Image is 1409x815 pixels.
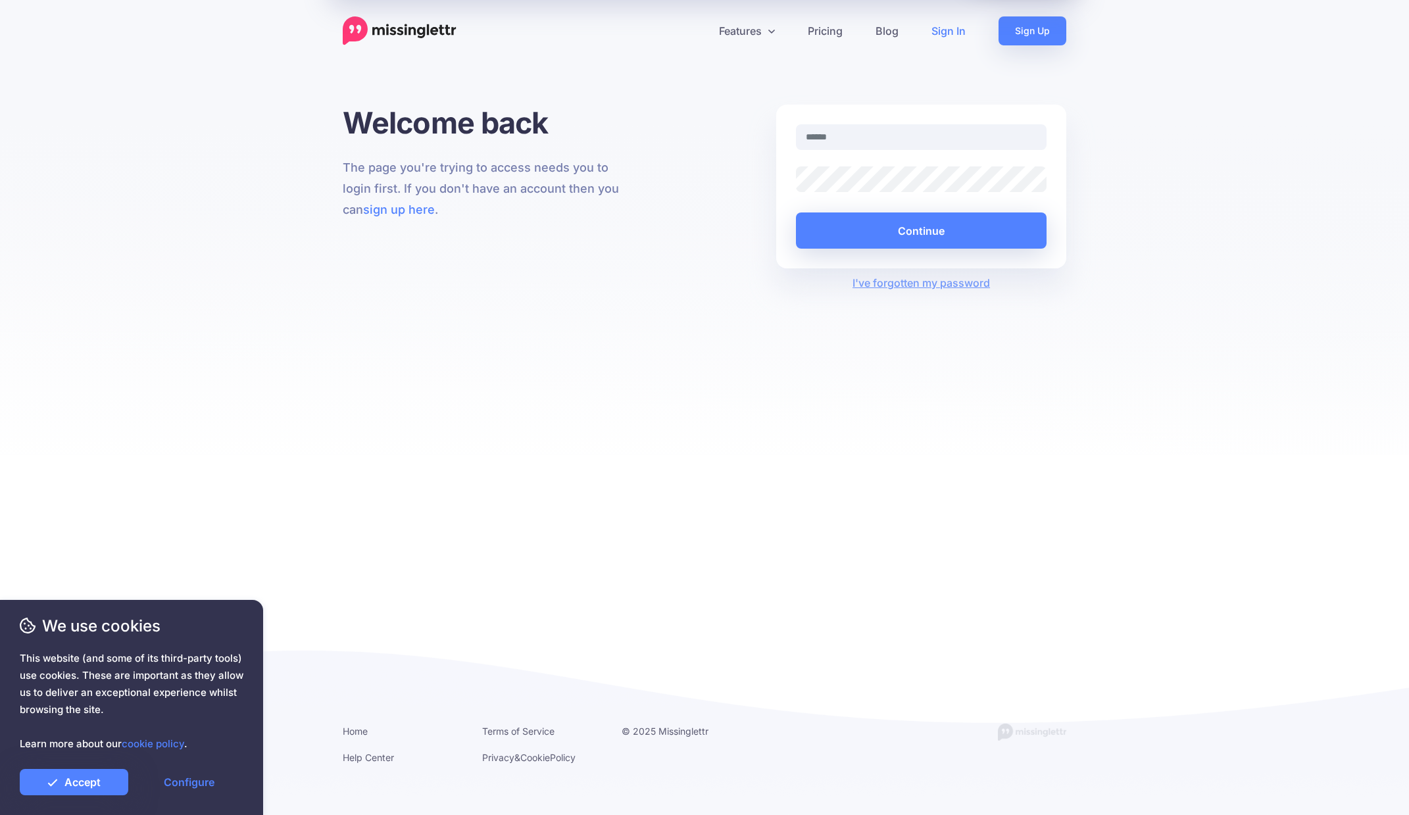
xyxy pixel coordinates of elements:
[520,752,550,763] a: Cookie
[482,726,555,737] a: Terms of Service
[853,276,990,289] a: I've forgotten my password
[791,16,859,45] a: Pricing
[20,769,128,795] a: Accept
[703,16,791,45] a: Features
[482,752,514,763] a: Privacy
[622,723,741,739] li: © 2025 Missinglettr
[343,752,394,763] a: Help Center
[859,16,915,45] a: Blog
[20,614,243,637] span: We use cookies
[343,726,368,737] a: Home
[363,203,435,216] a: sign up here
[135,769,243,795] a: Configure
[343,105,633,141] h1: Welcome back
[915,16,982,45] a: Sign In
[796,212,1047,249] button: Continue
[122,737,184,750] a: cookie policy
[20,650,243,753] span: This website (and some of its third-party tools) use cookies. These are important as they allow u...
[482,749,602,766] li: & Policy
[343,157,633,220] p: The page you're trying to access needs you to login first. If you don't have an account then you ...
[999,16,1066,45] a: Sign Up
